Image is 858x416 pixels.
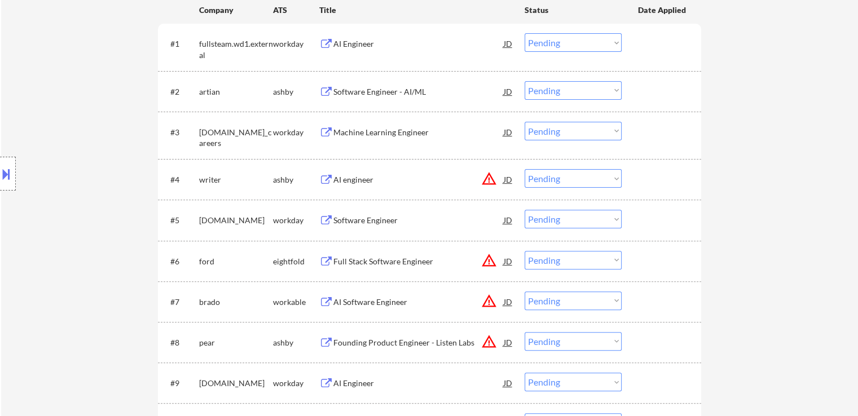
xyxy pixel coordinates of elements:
[503,251,514,271] div: JD
[333,38,504,50] div: AI Engineer
[273,86,319,98] div: ashby
[638,5,688,16] div: Date Applied
[273,337,319,348] div: ashby
[333,296,504,308] div: AI Software Engineer
[273,215,319,226] div: workday
[503,122,514,142] div: JD
[333,215,504,226] div: Software Engineer
[333,174,504,185] div: AI engineer
[503,332,514,352] div: JD
[503,33,514,54] div: JD
[503,210,514,230] div: JD
[199,378,273,389] div: [DOMAIN_NAME]
[333,127,504,138] div: Machine Learning Engineer
[199,256,273,267] div: ford
[503,373,514,393] div: JD
[199,174,273,185] div: writer
[199,86,273,98] div: artian
[199,337,273,348] div: pear
[273,378,319,389] div: workday
[199,38,273,60] div: fullsteam.wd1.external
[199,296,273,308] div: brado
[273,5,319,16] div: ATS
[319,5,514,16] div: Title
[199,5,273,16] div: Company
[170,378,190,389] div: #9
[170,337,190,348] div: #8
[170,38,190,50] div: #1
[481,171,497,187] button: warning_amber
[273,256,319,267] div: eightfold
[503,81,514,101] div: JD
[333,337,504,348] div: Founding Product Engineer - Listen Labs
[333,378,504,389] div: AI Engineer
[170,296,190,308] div: #7
[199,127,273,149] div: [DOMAIN_NAME]_careers
[333,86,504,98] div: Software Engineer - AI/ML
[503,169,514,189] div: JD
[273,296,319,308] div: workable
[481,253,497,268] button: warning_amber
[273,38,319,50] div: workday
[273,127,319,138] div: workday
[273,174,319,185] div: ashby
[503,291,514,312] div: JD
[333,256,504,267] div: Full Stack Software Engineer
[481,334,497,349] button: warning_amber
[481,293,497,309] button: warning_amber
[199,215,273,226] div: [DOMAIN_NAME]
